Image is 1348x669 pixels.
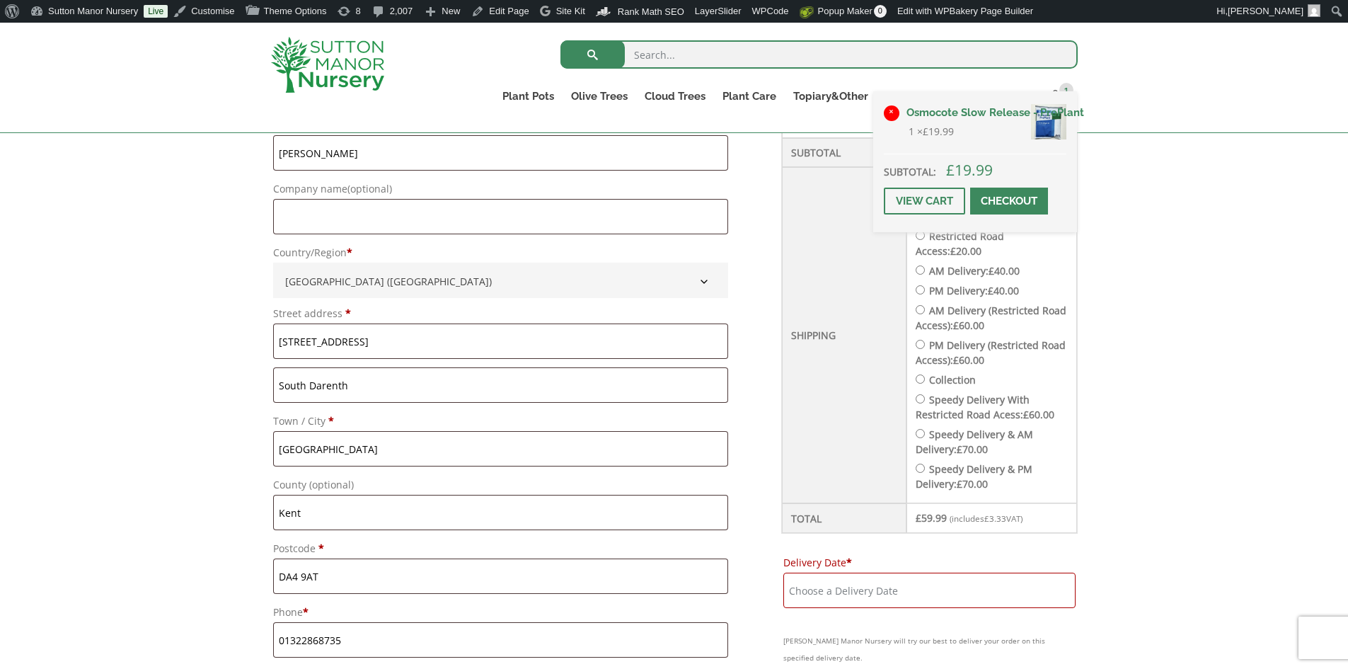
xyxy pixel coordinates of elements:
span: Country/Region [273,263,728,298]
label: Speedy Delivery & PM Delivery: [916,462,1032,491]
img: logo [271,37,384,93]
input: Choose a Delivery Date [783,573,1075,608]
span: Site Kit [556,6,585,16]
span: £ [953,319,959,332]
abbr: required [846,556,852,569]
span: United Kingdom (UK) [280,270,721,293]
a: Checkout [970,188,1048,215]
input: Search... [560,40,1078,69]
a: Live [144,5,168,18]
a: Topiary&Other [785,86,877,106]
bdi: 19.99 [923,125,954,138]
span: £ [923,125,928,138]
label: Country/Region [273,243,728,263]
label: Phone [273,602,728,622]
small: (includes VAT) [950,513,1022,524]
bdi: 59.99 [916,511,947,525]
th: Subtotal [782,138,906,167]
label: PM Delivery (Restricted Road Access): [916,338,1066,367]
span: (optional) [347,182,392,195]
span: £ [1023,408,1029,421]
input: House number and street name [273,324,728,359]
label: Speedy Delivery With Restricted Road Acess: [916,393,1054,421]
th: Total [782,503,906,533]
bdi: 60.00 [1023,408,1054,421]
label: Company name [273,179,728,199]
label: Delivery Date [783,553,1075,573]
span: £ [916,511,921,525]
label: Town / City [273,411,728,431]
bdi: 40.00 [989,264,1020,278]
span: £ [988,284,993,297]
span: 1 [1059,83,1073,97]
small: [PERSON_NAME] Manor Nursery will try our best to deliver your order on this specified delivery date. [783,632,1075,666]
label: Postcode [273,539,728,559]
a: Contact [984,86,1042,106]
label: Speedy Delivery & AM Delivery: [916,428,1033,456]
label: AM Delivery (Restricted Road Access): [916,304,1066,332]
span: Rank Math SEO [618,6,684,17]
a: 1 [1042,86,1078,106]
label: Street address [273,304,728,324]
span: 1 × [909,123,954,140]
span: 3.33 [984,513,1006,524]
span: [PERSON_NAME] [1228,6,1303,16]
span: £ [957,442,962,456]
span: £ [946,160,955,180]
span: £ [957,477,962,491]
bdi: 40.00 [988,284,1019,297]
a: Olive Trees [563,86,636,106]
a: Cloud Trees [636,86,714,106]
span: (optional) [309,478,354,491]
a: About [877,86,925,106]
bdi: 70.00 [957,442,988,456]
a: Plant Care [714,86,785,106]
bdi: 20.00 [950,244,981,258]
a: Remove Osmocote Slow Release - PrePlant from basket [884,105,899,121]
span: £ [950,244,956,258]
label: Restricted Road Access: [916,229,1004,258]
span: £ [989,264,994,278]
label: PM Delivery: [929,284,1019,297]
a: Osmocote Slow Release - PrePlant [898,102,1066,123]
th: Shipping [782,167,906,503]
bdi: 60.00 [953,319,984,332]
bdi: 19.99 [946,160,993,180]
a: Delivery [925,86,984,106]
a: View cart [884,188,965,215]
label: Collection [929,373,976,387]
bdi: 70.00 [957,477,988,491]
strong: Subtotal: [884,165,936,178]
a: Plant Pots [494,86,563,106]
span: 0 [874,5,887,18]
span: £ [953,353,959,367]
span: £ [984,513,989,524]
bdi: 60.00 [953,353,984,367]
label: AM Delivery: [929,264,1020,278]
img: Osmocote Slow Release - PrePlant [1031,104,1066,139]
label: County [273,475,728,495]
input: Apartment, suite, unit, etc. (optional) [273,367,728,403]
